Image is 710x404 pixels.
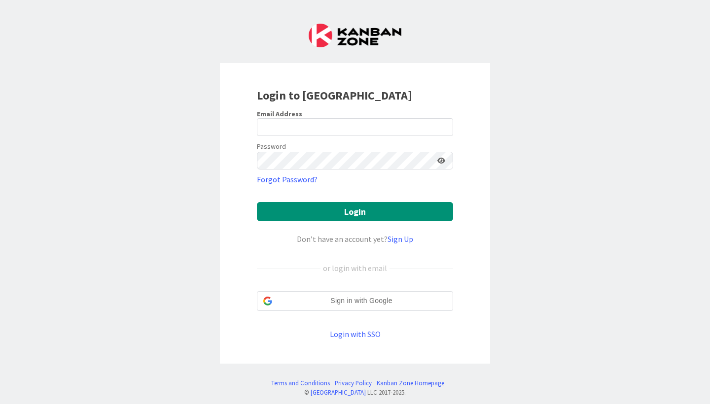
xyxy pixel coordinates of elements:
a: Privacy Policy [335,378,372,388]
img: Kanban Zone [309,24,401,47]
a: Forgot Password? [257,173,318,185]
span: Sign in with Google [276,296,447,306]
a: Terms and Conditions [271,378,330,388]
a: [GEOGRAPHIC_DATA] [311,388,366,396]
button: Login [257,202,453,221]
a: Kanban Zone Homepage [377,378,444,388]
b: Login to [GEOGRAPHIC_DATA] [257,88,412,103]
label: Password [257,141,286,152]
div: Sign in with Google [257,291,453,311]
label: Email Address [257,109,302,118]
div: or login with email [320,262,390,274]
a: Login with SSO [330,329,381,339]
div: © LLC 2017- 2025 . [266,388,444,397]
div: Don’t have an account yet? [257,233,453,245]
a: Sign Up [388,234,413,244]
